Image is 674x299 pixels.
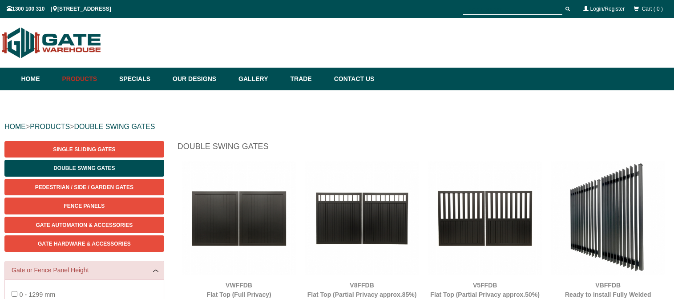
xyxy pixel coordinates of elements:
a: Gate Hardware & Accessories [4,235,164,252]
div: > > [4,113,670,141]
a: Products [58,68,115,90]
a: Home [21,68,58,90]
a: Trade [286,68,329,90]
img: V8FFDB - Flat Top (Partial Privacy approx.85%) - Double Aluminium Driveway Gates - Double Swing G... [305,161,419,275]
a: Gate or Fence Panel Height [12,266,157,275]
span: 0 - 1299 mm [19,291,55,298]
img: V5FFDB - Flat Top (Partial Privacy approx.50%) - Double Aluminium Driveway Gates - Double Swing G... [428,161,542,275]
input: SEARCH PRODUCTS [463,4,562,15]
img: VWFFDB - Flat Top (Full Privacy) - Double Aluminium Driveway Gates - Double Swing Gates - Matte B... [182,161,296,275]
a: Single Sliding Gates [4,141,164,158]
a: Specials [115,68,168,90]
span: Single Sliding Gates [53,146,115,153]
a: HOME [4,123,26,130]
span: Cart ( 0 ) [642,6,663,12]
a: Gallery [234,68,286,90]
a: DOUBLE SWING GATES [74,123,155,130]
a: Contact Us [330,68,375,90]
a: Gate Automation & Accessories [4,217,164,233]
a: Pedestrian / Side / Garden Gates [4,179,164,195]
span: 1300 100 310 | [STREET_ADDRESS] [7,6,111,12]
span: Gate Hardware & Accessories [38,241,131,247]
img: VBFFDB - Ready to Install Fully Welded 65x16mm Vertical Blade - Aluminium Double Swing Gates - Ma... [551,161,665,275]
a: Fence Panels [4,198,164,214]
a: Login/Register [590,6,625,12]
span: Pedestrian / Side / Garden Gates [35,184,133,190]
a: Our Designs [168,68,234,90]
a: PRODUCTS [30,123,70,130]
h1: Double Swing Gates [178,141,670,157]
a: Double Swing Gates [4,160,164,176]
span: Double Swing Gates [53,165,115,171]
span: Fence Panels [64,203,105,209]
span: Gate Automation & Accessories [36,222,133,228]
